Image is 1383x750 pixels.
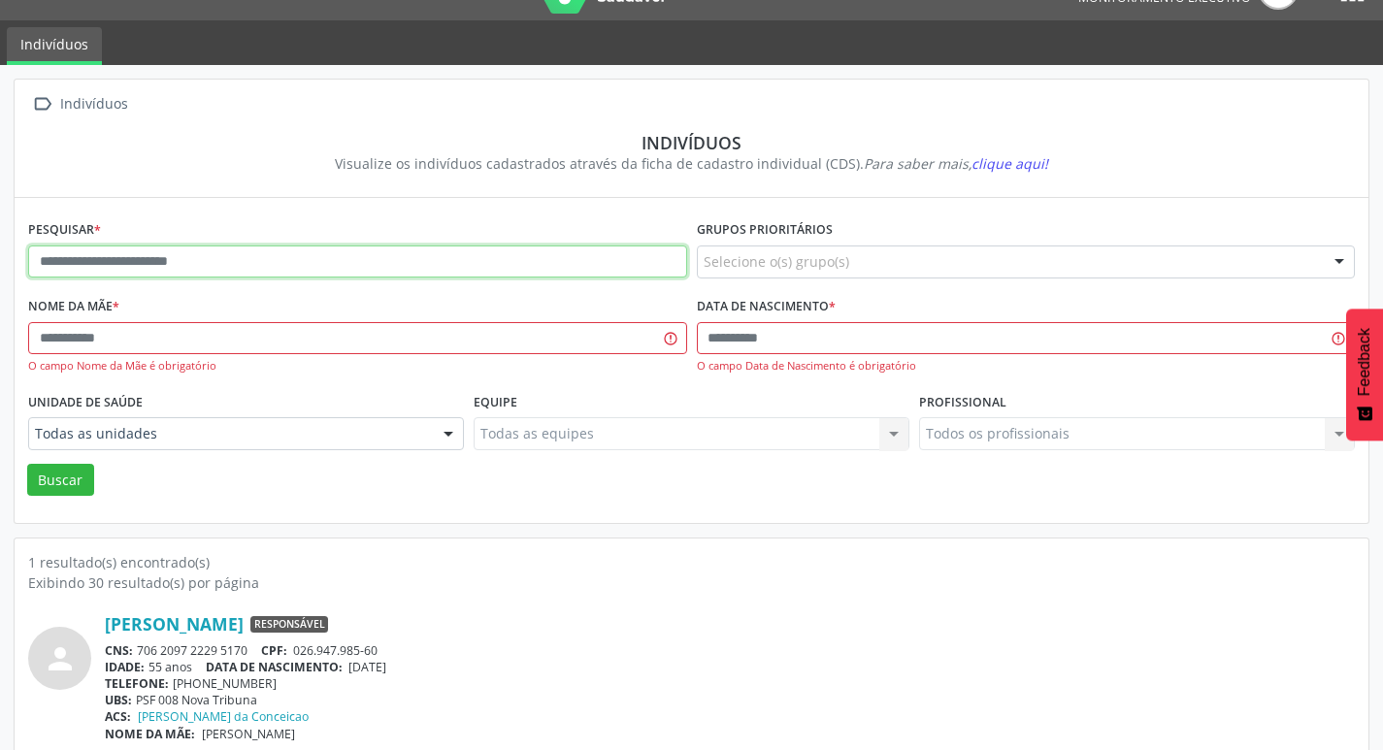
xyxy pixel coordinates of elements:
[28,552,1355,572] div: 1 resultado(s) encontrado(s)
[105,708,131,725] span: ACS:
[971,154,1048,173] span: clique aqui!
[697,292,836,322] label: Data de nascimento
[1346,309,1383,440] button: Feedback - Mostrar pesquisa
[250,616,328,634] span: Responsável
[697,358,1356,375] div: O campo Data de Nascimento é obrigatório
[105,675,169,692] span: TELEFONE:
[105,726,195,742] span: NOME DA MÃE:
[105,642,1355,659] div: 706 2097 2229 5170
[28,292,119,322] label: Nome da mãe
[293,642,378,659] span: 026.947.985-60
[42,132,1341,153] div: Indivíduos
[28,358,687,375] div: O campo Nome da Mãe é obrigatório
[138,708,309,725] a: [PERSON_NAME] da Conceicao
[105,692,132,708] span: UBS:
[56,90,131,118] div: Indivíduos
[1356,328,1373,396] span: Feedback
[261,642,287,659] span: CPF:
[474,387,517,417] label: Equipe
[919,387,1006,417] label: Profissional
[28,387,143,417] label: Unidade de saúde
[105,659,1355,675] div: 55 anos
[105,692,1355,708] div: PSF 008 Nova Tribuna
[206,659,343,675] span: DATA DE NASCIMENTO:
[35,424,424,443] span: Todas as unidades
[28,90,56,118] i: 
[697,215,833,245] label: Grupos prioritários
[105,659,145,675] span: IDADE:
[105,613,244,635] a: [PERSON_NAME]
[704,251,849,272] span: Selecione o(s) grupo(s)
[28,572,1355,593] div: Exibindo 30 resultado(s) por página
[348,659,386,675] span: [DATE]
[7,27,102,65] a: Indivíduos
[864,154,1048,173] i: Para saber mais,
[28,215,101,245] label: Pesquisar
[105,675,1355,692] div: [PHONE_NUMBER]
[28,90,131,118] a:  Indivíduos
[105,642,133,659] span: CNS:
[43,641,78,676] i: person
[202,726,295,742] span: [PERSON_NAME]
[27,464,94,497] button: Buscar
[42,153,1341,174] div: Visualize os indivíduos cadastrados através da ficha de cadastro individual (CDS).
